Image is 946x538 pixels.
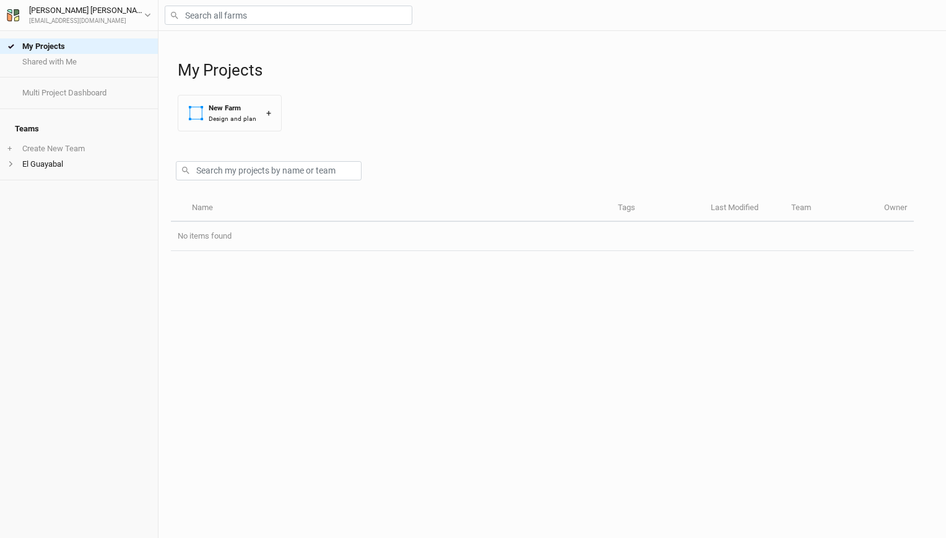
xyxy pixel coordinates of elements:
div: + [266,107,271,120]
div: Design and plan [209,114,256,123]
div: New Farm [209,103,256,113]
button: [PERSON_NAME] [PERSON_NAME][EMAIL_ADDRESS][DOMAIN_NAME] [6,4,152,26]
div: [PERSON_NAME] [PERSON_NAME] [29,4,144,17]
th: Team [784,195,877,222]
button: New FarmDesign and plan+ [178,95,282,131]
input: Search my projects by name or team [176,161,362,180]
th: Last Modified [704,195,784,222]
span: + [7,144,12,154]
th: Owner [877,195,914,222]
th: Tags [611,195,704,222]
th: Name [184,195,610,222]
h1: My Projects [178,61,934,80]
input: Search all farms [165,6,412,25]
td: No items found [171,222,914,251]
h4: Teams [7,117,150,141]
div: [EMAIL_ADDRESS][DOMAIN_NAME] [29,17,144,26]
